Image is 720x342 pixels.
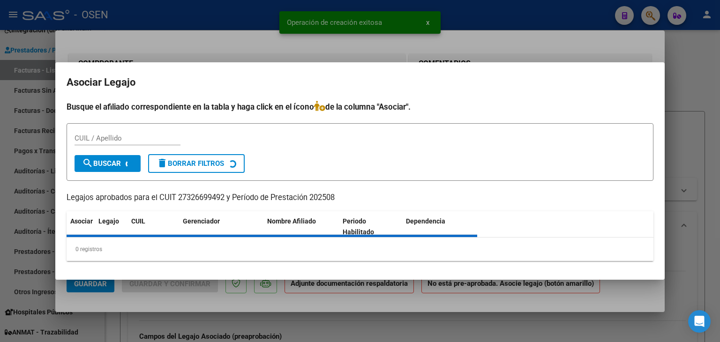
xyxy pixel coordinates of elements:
span: Buscar [82,159,121,168]
datatable-header-cell: Dependencia [402,211,478,242]
datatable-header-cell: CUIL [127,211,179,242]
p: Legajos aprobados para el CUIT 27326699492 y Período de Prestación 202508 [67,192,653,204]
datatable-header-cell: Legajo [95,211,127,242]
span: Periodo Habilitado [343,217,374,236]
div: 0 registros [67,238,653,261]
span: Asociar [70,217,93,225]
datatable-header-cell: Nombre Afiliado [263,211,339,242]
span: Gerenciador [183,217,220,225]
h4: Busque el afiliado correspondiente en la tabla y haga click en el ícono de la columna "Asociar". [67,101,653,113]
span: Legajo [98,217,119,225]
mat-icon: search [82,157,93,169]
datatable-header-cell: Asociar [67,211,95,242]
span: CUIL [131,217,145,225]
div: Open Intercom Messenger [688,310,711,333]
span: Dependencia [406,217,445,225]
button: Borrar Filtros [148,154,245,173]
span: Borrar Filtros [157,159,224,168]
h2: Asociar Legajo [67,74,653,91]
mat-icon: delete [157,157,168,169]
button: Buscar [75,155,141,172]
span: Nombre Afiliado [267,217,316,225]
datatable-header-cell: Periodo Habilitado [339,211,402,242]
datatable-header-cell: Gerenciador [179,211,263,242]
